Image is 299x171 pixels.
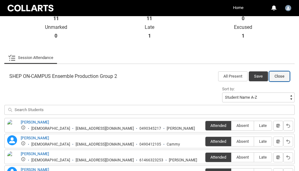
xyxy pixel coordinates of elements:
[283,121,293,131] button: Reset
[53,16,59,22] strong: 11
[31,158,70,163] div: [DEMOGRAPHIC_DATA]
[231,155,254,160] span: Absent
[7,119,17,133] img: Alana Young
[167,142,180,147] div: Cammy
[254,123,272,128] span: Late
[273,121,283,131] button: Notes
[147,16,152,22] strong: 11
[249,71,268,81] button: Save
[222,87,235,91] span: Sort by:
[55,33,57,39] strong: 0
[9,24,103,30] p: Unmarked
[9,73,117,79] span: SHEP ON-CAMPUS Ensemble Production Group 2
[242,16,244,22] strong: 0
[231,3,245,12] a: Home
[8,52,53,64] a: Session Attendance
[148,33,151,39] strong: 1
[4,105,295,115] input: Search Students
[21,152,49,156] a: [PERSON_NAME]
[31,126,70,131] div: [DEMOGRAPHIC_DATA]
[269,71,290,81] button: Close
[283,137,293,146] button: Reset
[169,158,197,163] div: [PERSON_NAME]
[76,158,134,163] div: [EMAIL_ADDRESS][DOMAIN_NAME]
[283,152,293,162] button: Reset
[284,2,293,12] button: User Profile Alexandra.Whitham
[7,135,17,145] lightning-icon: Camrynn Brown
[21,136,49,140] a: [PERSON_NAME]
[21,120,49,124] a: [PERSON_NAME]
[231,139,254,144] span: Absent
[76,126,134,131] div: [EMAIL_ADDRESS][DOMAIN_NAME]
[205,123,231,128] span: Attended
[139,126,161,131] div: 0490345217
[205,139,231,144] span: Attended
[254,139,272,144] span: Late
[139,158,163,163] div: 61466323253
[167,126,195,131] div: [PERSON_NAME]
[205,155,231,160] span: Attended
[285,5,291,11] img: Alexandra.Whitham
[218,71,248,81] button: All Present
[254,155,272,160] span: Late
[139,142,161,147] div: 0490412105
[273,137,283,146] button: Notes
[242,33,244,39] strong: 1
[7,151,17,165] img: Dylan Mackay
[103,24,196,30] p: Late
[196,24,290,30] p: Excused
[76,142,134,147] div: [EMAIL_ADDRESS][DOMAIN_NAME]
[31,142,70,147] div: [DEMOGRAPHIC_DATA]
[231,123,254,128] span: Absent
[273,152,283,162] button: Notes
[4,52,57,64] li: Session Attendance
